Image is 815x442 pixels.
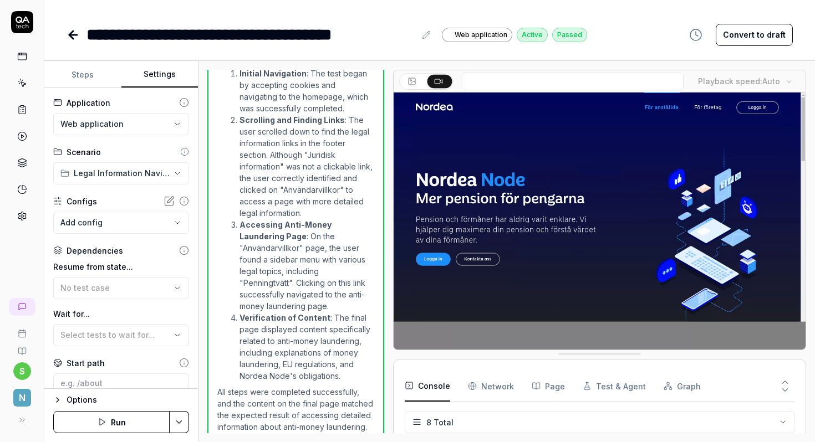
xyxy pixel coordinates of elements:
button: Legal Information Navigation [53,162,189,184]
button: Web application [53,113,189,135]
button: s [13,362,31,380]
strong: Verification of Content [240,313,330,322]
div: Start path [67,357,105,369]
li: : The final page displayed content specifically related to anti-money laundering, including expla... [240,312,374,382]
div: Options [67,393,189,407]
button: Run [53,411,170,433]
label: Wait for... [53,308,189,320]
div: Configs [67,196,97,207]
button: View version history [682,24,709,46]
button: Graph [664,371,701,402]
div: Active [517,28,548,42]
span: Web application [60,118,124,130]
span: Web application [455,30,507,40]
li: : On the "Användarvillkor" page, the user found a sidebar menu with various legal topics, includi... [240,219,374,312]
a: Web application [442,27,512,42]
span: N [13,389,31,407]
strong: Initial Navigation [240,69,307,78]
span: Select tests to wait for... [60,330,155,340]
input: e.g. /about [53,373,189,393]
div: Dependencies [67,245,123,256]
button: No test case [53,277,189,299]
span: No test case [60,283,110,292]
strong: Scrolling and Finding Links [240,115,345,125]
button: Steps [44,61,121,88]
li: : The test began by accepting cookies and navigating to the homepage, which was successfully comp... [240,68,374,114]
div: Scenario [67,146,101,158]
div: Application [67,97,110,109]
button: Test & Agent [583,371,646,402]
button: Convert to draft [716,24,793,46]
a: New conversation [9,298,35,316]
button: Page [532,371,565,402]
strong: Accessing Anti-Money Laundering Page [240,220,332,241]
label: Resume from state... [53,261,189,273]
button: Select tests to wait for... [53,324,189,346]
span: Legal Information Navigation [74,167,171,179]
button: Console [405,371,450,402]
a: Documentation [4,338,39,356]
button: Options [53,393,189,407]
li: : The user scrolled down to find the legal information links in the footer section. Although "Jur... [240,114,374,219]
div: Passed [552,28,587,42]
button: N [4,380,39,409]
div: Playback speed: [698,75,780,87]
button: Network [468,371,514,402]
a: Book a call with us [4,320,39,338]
button: Settings [121,61,198,88]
